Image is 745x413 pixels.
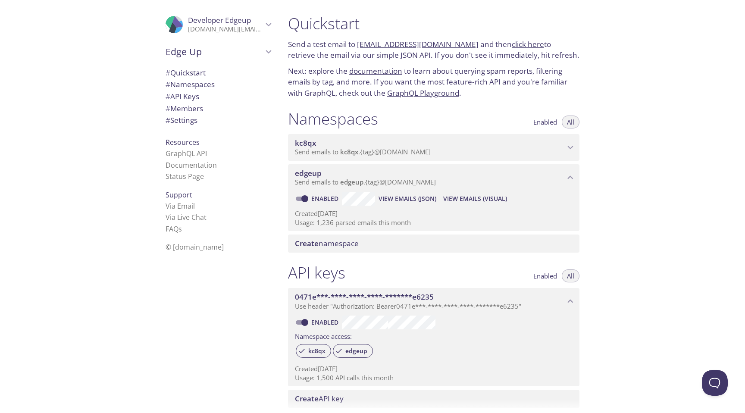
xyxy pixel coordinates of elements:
h1: Namespaces [288,109,378,128]
button: All [562,269,579,282]
span: Support [166,190,192,200]
span: API Keys [166,91,199,101]
button: View Emails (JSON) [375,192,440,206]
div: Create namespace [288,235,579,253]
div: kc8qx namespace [288,134,579,161]
span: edgeup [340,347,372,355]
label: Namespace access: [295,329,352,342]
div: Members [159,103,278,115]
span: # [166,115,170,125]
span: # [166,103,170,113]
h1: API keys [288,263,345,282]
span: # [166,79,170,89]
button: Enabled [528,116,562,128]
span: Quickstart [166,68,206,78]
span: edgeup [295,168,322,178]
p: Send a test email to and then to retrieve the email via our simple JSON API. If you don't see it ... [288,39,579,61]
a: GraphQL API [166,149,207,158]
p: Usage: 1,500 API calls this month [295,373,573,382]
div: Developer Edgeup [159,10,278,39]
div: edgeup namespace [288,164,579,191]
span: View Emails (Visual) [443,194,507,204]
p: Created [DATE] [295,209,573,218]
span: namespace [295,238,359,248]
span: Members [166,103,203,113]
iframe: Help Scout Beacon - Open [702,370,728,396]
a: documentation [349,66,402,76]
button: View Emails (Visual) [440,192,510,206]
a: Documentation [166,160,217,170]
span: # [166,68,170,78]
div: Edge Up [159,41,278,63]
span: s [178,224,182,234]
span: # [166,91,170,101]
a: Status Page [166,172,204,181]
a: Enabled [310,318,342,326]
span: kc8qx [340,147,358,156]
a: Via Live Chat [166,213,207,222]
span: edgeup [340,178,363,186]
span: Create [295,238,319,248]
span: Namespaces [166,79,215,89]
div: Namespaces [159,78,278,91]
span: Settings [166,115,197,125]
div: Quickstart [159,67,278,79]
button: All [562,116,579,128]
a: GraphQL Playground [387,88,459,98]
p: Next: explore the to learn about querying spam reports, filtering emails by tag, and more. If you... [288,66,579,99]
div: API Keys [159,91,278,103]
span: Create [295,394,319,404]
div: Create API Key [288,390,579,408]
div: edgeup [333,344,373,358]
span: API key [295,394,344,404]
a: Enabled [310,194,342,203]
p: Usage: 1,236 parsed emails this month [295,218,573,227]
span: Resources [166,138,200,147]
span: View Emails (JSON) [379,194,436,204]
div: kc8qx [296,344,331,358]
button: Enabled [528,269,562,282]
a: click here [512,39,544,49]
span: Developer Edgeup [188,15,251,25]
h1: Quickstart [288,14,579,33]
span: Send emails to . {tag} @[DOMAIN_NAME] [295,147,431,156]
div: Team Settings [159,114,278,126]
span: © [DOMAIN_NAME] [166,242,224,252]
a: FAQ [166,224,182,234]
p: [DOMAIN_NAME][EMAIL_ADDRESS][DOMAIN_NAME] [188,25,263,34]
a: [EMAIL_ADDRESS][DOMAIN_NAME] [357,39,479,49]
a: Via Email [166,201,195,211]
span: kc8qx [303,347,331,355]
p: Created [DATE] [295,364,573,373]
span: kc8qx [295,138,316,148]
span: Edge Up [166,46,263,58]
span: Send emails to . {tag} @[DOMAIN_NAME] [295,178,436,186]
